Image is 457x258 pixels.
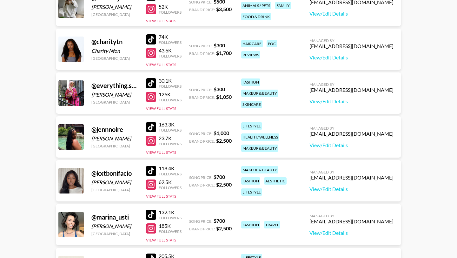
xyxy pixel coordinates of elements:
[241,188,262,196] div: lifestyle
[189,183,215,187] span: Brand Price:
[216,94,232,100] strong: $ 1,050
[159,165,182,172] div: 118.4K
[91,179,138,186] div: [PERSON_NAME]
[216,225,232,231] strong: $ 2,500
[241,133,279,141] div: health / wellness
[241,90,278,97] div: makeup & beauty
[189,227,215,231] span: Brand Price:
[309,214,394,218] div: Managed By
[189,44,212,48] span: Song Price:
[189,51,215,56] span: Brand Price:
[241,78,260,86] div: fashion
[264,177,287,185] div: aesthetic
[241,2,271,9] div: animals / pets
[309,98,394,105] a: View/Edit Details
[91,187,138,192] div: [GEOGRAPHIC_DATA]
[241,177,260,185] div: fashion
[214,174,225,180] strong: $ 700
[91,213,138,221] div: @ marina_usti
[216,6,232,12] strong: $ 3,500
[159,229,182,234] div: Followers
[309,126,394,131] div: Managed By
[159,40,182,45] div: Followers
[159,179,182,185] div: 62.5K
[91,56,138,61] div: [GEOGRAPHIC_DATA]
[146,106,176,111] button: View Full Stats
[309,170,394,174] div: Managed By
[159,91,182,98] div: 126K
[159,185,182,190] div: Followers
[309,131,394,137] div: [EMAIL_ADDRESS][DOMAIN_NAME]
[241,101,262,108] div: skincare
[216,138,232,144] strong: $ 2,500
[91,231,138,236] div: [GEOGRAPHIC_DATA]
[309,87,394,93] div: [EMAIL_ADDRESS][DOMAIN_NAME]
[309,174,394,181] div: [EMAIL_ADDRESS][DOMAIN_NAME]
[189,7,215,12] span: Brand Price:
[214,42,225,48] strong: $ 300
[91,100,138,105] div: [GEOGRAPHIC_DATA]
[159,172,182,176] div: Followers
[91,126,138,133] div: @ jennnoire
[267,40,277,47] div: poc
[189,87,212,92] span: Song Price:
[275,2,291,9] div: family
[159,98,182,102] div: Followers
[91,144,138,148] div: [GEOGRAPHIC_DATA]
[91,223,138,229] div: [PERSON_NAME]
[241,221,260,228] div: fashion
[159,47,182,54] div: 43.6K
[241,40,263,47] div: haircare
[159,215,182,220] div: Followers
[159,3,182,10] div: 52K
[91,12,138,17] div: [GEOGRAPHIC_DATA]
[214,130,229,136] strong: $ 1,000
[214,218,225,224] strong: $ 700
[214,86,225,92] strong: $ 300
[146,238,176,242] button: View Full Stats
[189,131,212,136] span: Song Price:
[159,78,182,84] div: 30.1K
[159,209,182,215] div: 132.1K
[91,92,138,98] div: [PERSON_NAME]
[309,38,394,43] div: Managed By
[159,121,182,128] div: 163.3K
[241,13,271,20] div: food & drink
[241,122,262,130] div: lifestyle
[216,50,232,56] strong: $ 1,700
[159,34,182,40] div: 74K
[91,38,138,46] div: @ charitytn
[264,221,280,228] div: travel
[309,82,394,87] div: Managed By
[91,48,138,54] div: Charity Nfon
[159,54,182,58] div: Followers
[189,139,215,144] span: Brand Price:
[309,54,394,61] a: View/Edit Details
[146,62,176,67] button: View Full Stats
[309,218,394,225] div: [EMAIL_ADDRESS][DOMAIN_NAME]
[91,82,138,90] div: @ everything.sumii
[159,84,182,89] div: Followers
[309,186,394,192] a: View/Edit Details
[159,141,182,146] div: Followers
[309,230,394,236] a: View/Edit Details
[91,4,138,10] div: [PERSON_NAME]
[309,142,394,148] a: View/Edit Details
[159,10,182,15] div: Followers
[146,150,176,155] button: View Full Stats
[241,166,278,173] div: makeup & beauty
[309,43,394,49] div: [EMAIL_ADDRESS][DOMAIN_NAME]
[91,135,138,142] div: [PERSON_NAME]
[189,95,215,100] span: Brand Price:
[241,145,278,152] div: makeup & beauty
[159,128,182,132] div: Followers
[309,10,394,17] a: View/Edit Details
[189,219,212,224] span: Song Price:
[159,223,182,229] div: 185K
[159,135,182,141] div: 23.7K
[91,169,138,177] div: @ kxtbonifacio
[146,194,176,199] button: View Full Stats
[146,18,176,23] button: View Full Stats
[189,175,212,180] span: Song Price:
[216,181,232,187] strong: $ 2,500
